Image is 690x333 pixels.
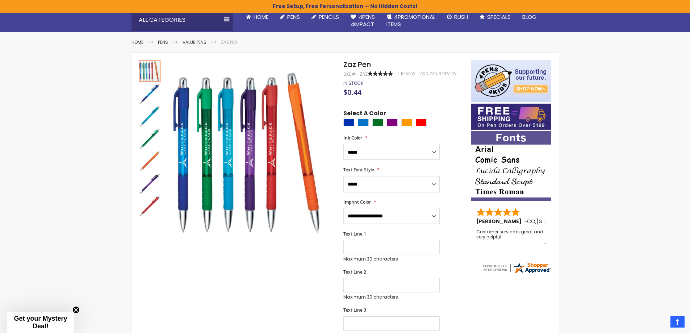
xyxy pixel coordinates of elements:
span: Imprint Color [343,199,371,205]
div: Blue [343,119,354,126]
div: Availability [343,80,363,86]
img: Zaz Pen [168,70,334,236]
a: Pens [274,9,306,25]
a: Pencils [306,9,345,25]
span: CO [527,218,535,225]
a: 4PROMOTIONALITEMS [381,9,441,33]
span: Get your Mystery Deal! [14,315,67,330]
img: Free shipping on orders over $199 [471,104,551,130]
img: Zaz Pen [139,195,160,217]
a: Value Pens [183,39,206,45]
p: Maximum 30 characters [343,256,440,262]
span: 1 [398,71,399,76]
div: Green [372,119,383,126]
p: Maximum 30 characters [343,294,440,300]
img: font-personalization-examples [471,131,551,201]
span: In stock [343,80,363,86]
div: Zaz Pen [139,150,161,172]
span: Ink Color [343,135,362,141]
button: Close teaser [72,306,80,313]
span: Pencils [319,13,339,21]
span: Select A Color [343,109,386,119]
span: Text Line 2 [343,269,366,275]
div: Get your Mystery Deal!Close teaser [7,312,74,333]
span: [PERSON_NAME] [476,218,524,225]
a: 1 Review [398,71,417,76]
span: 4PROMOTIONAL ITEMS [386,13,435,28]
img: Zaz Pen [139,105,160,127]
span: Pens [287,13,300,21]
a: Home [131,39,143,45]
img: 4pens 4 kids [471,60,551,102]
span: Specials [487,13,511,21]
span: Text Font Style [343,167,374,173]
div: All Categories [131,9,233,31]
div: Red [416,119,427,126]
a: Blog [517,9,542,25]
span: $0.44 [343,87,361,97]
img: 4pens.com widget logo [482,261,551,274]
div: Zaz Pen [139,105,161,127]
span: Review [401,71,415,76]
div: 100% [368,71,393,76]
span: Rush [454,13,468,21]
span: Blog [522,13,536,21]
div: Zaz Pen [139,172,161,195]
a: Top [670,316,685,328]
span: [GEOGRAPHIC_DATA] [536,218,590,225]
img: Zaz Pen [139,150,160,172]
span: Text Line 1 [343,231,366,237]
a: Home [240,9,274,25]
img: Zaz Pen [139,173,160,195]
div: Zaz Pen [139,82,161,105]
span: Home [254,13,268,21]
a: Add Your Review [420,71,457,76]
div: Purple [387,119,398,126]
div: Zaz Pen [139,60,161,82]
a: 4Pens4impact [345,9,381,33]
div: Zaz Pen [139,127,161,150]
img: Zaz Pen [139,128,160,150]
span: - , [524,218,590,225]
span: Text Line 3 [343,307,366,313]
div: Blue Light [358,119,369,126]
div: Orange [401,119,412,126]
strong: SKU [343,71,357,77]
a: 4pens.com certificate URL [482,270,551,276]
div: Zaz Pen [139,195,160,217]
a: Specials [474,9,517,25]
a: Pens [158,39,168,45]
span: 4Pens 4impact [351,13,375,28]
span: Zaz Pen [343,59,371,70]
li: Zaz Pen [221,39,237,45]
div: Customer service is great and very helpful [476,229,547,245]
div: Zaz [360,71,368,77]
img: Zaz Pen [139,83,160,105]
a: Rush [441,9,474,25]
